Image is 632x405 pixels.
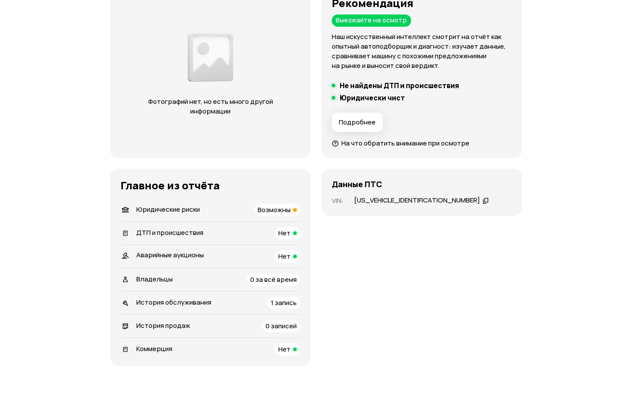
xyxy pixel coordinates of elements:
[332,113,383,132] button: Подробнее
[136,274,173,284] span: Владельцы
[354,196,480,205] div: [US_VEHICLE_IDENTIFICATION_NUMBER]
[136,321,190,330] span: История продаж
[136,205,200,214] span: Юридические риски
[340,93,405,102] h5: Юридически чист
[339,118,376,127] span: Подробнее
[136,250,204,259] span: Аварийные аукционы
[278,228,291,238] span: Нет
[278,252,291,261] span: Нет
[136,344,172,353] span: Коммерция
[332,32,511,71] p: Наш искусственный интеллект смотрит на отчёт как опытный автоподборщик и диагност: изучает данные...
[332,179,382,189] h4: Данные ПТС
[250,275,297,284] span: 0 за всё время
[340,81,459,90] h5: Не найдены ДТП и происшествия
[258,205,291,214] span: Возможны
[278,345,291,354] span: Нет
[332,139,469,148] a: На что обратить внимание при осмотре
[266,321,297,330] span: 0 записей
[271,298,297,307] span: 1 запись
[121,179,300,192] h3: Главное из отчёта
[136,298,211,307] span: История обслуживания
[185,28,235,86] img: d89e54fb62fcf1f0.png
[341,139,469,148] span: На что обратить внимание при осмотре
[332,14,411,27] div: Выезжайте на осмотр
[128,97,293,116] p: Фотографий нет, но есть много другой информации
[332,196,344,206] p: VIN :
[136,228,203,237] span: ДТП и происшествия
